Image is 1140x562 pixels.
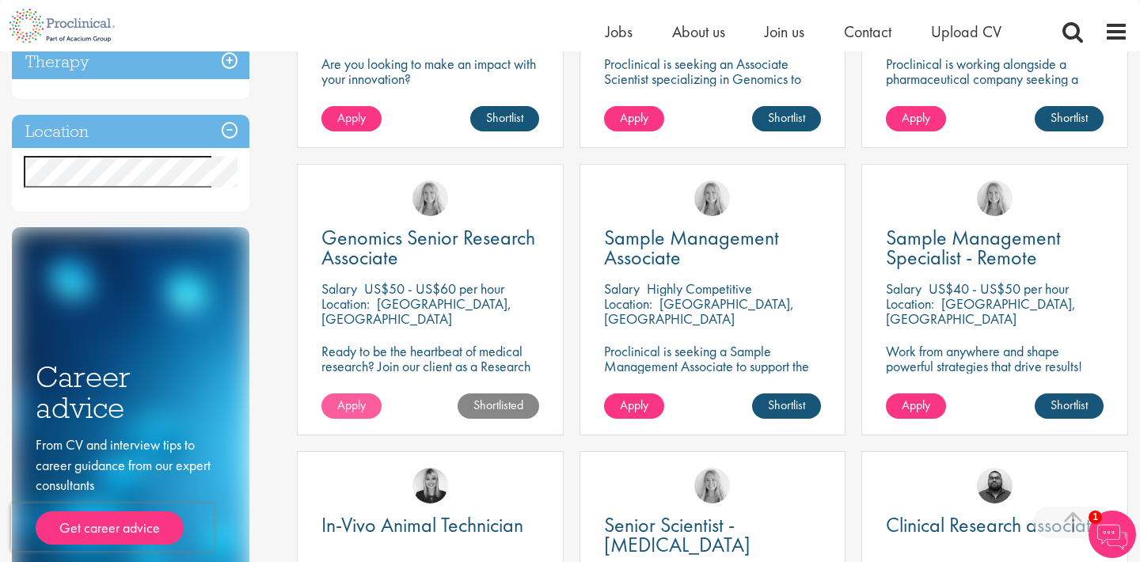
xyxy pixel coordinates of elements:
[337,109,366,126] span: Apply
[694,180,730,216] img: Shannon Briggs
[321,224,535,271] span: Genomics Senior Research Associate
[752,106,821,131] a: Shortlist
[977,180,1013,216] img: Shannon Briggs
[364,279,504,298] p: US$50 - US$60 per hour
[620,397,648,413] span: Apply
[647,279,752,298] p: Highly Competitive
[604,106,664,131] a: Apply
[458,393,539,419] a: Shortlisted
[321,228,539,268] a: Genomics Senior Research Associate
[672,21,725,42] a: About us
[620,109,648,126] span: Apply
[886,224,1061,271] span: Sample Management Specialist - Remote
[321,344,539,419] p: Ready to be the heartbeat of medical research? Join our client as a Research Associate and assist...
[321,393,382,419] a: Apply
[604,279,640,298] span: Salary
[321,279,357,298] span: Salary
[1089,511,1136,558] img: Chatbot
[886,344,1104,404] p: Work from anywhere and shape powerful strategies that drive results! Enjoy the freedom of remote ...
[886,106,946,131] a: Apply
[321,515,539,535] a: In-Vivo Animal Technician
[977,468,1013,503] img: Ashley Bennett
[604,393,664,419] a: Apply
[902,109,930,126] span: Apply
[337,397,366,413] span: Apply
[412,468,448,503] img: Janelle Jones
[604,511,750,558] span: Senior Scientist - [MEDICAL_DATA]
[321,511,523,538] span: In-Vivo Animal Technician
[321,294,370,313] span: Location:
[412,180,448,216] img: Shannon Briggs
[604,294,794,328] p: [GEOGRAPHIC_DATA], [GEOGRAPHIC_DATA]
[470,106,539,131] a: Shortlist
[12,45,249,79] h3: Therapy
[604,515,822,555] a: Senior Scientist - [MEDICAL_DATA]
[604,228,822,268] a: Sample Management Associate
[321,294,511,328] p: [GEOGRAPHIC_DATA], [GEOGRAPHIC_DATA]
[886,228,1104,268] a: Sample Management Specialist - Remote
[886,294,934,313] span: Location:
[765,21,804,42] a: Join us
[886,511,1101,538] span: Clinical Research associate
[36,435,226,545] div: From CV and interview tips to career guidance from our expert consultants
[886,393,946,419] a: Apply
[931,21,1001,42] a: Upload CV
[11,503,214,551] iframe: reCAPTCHA
[886,279,921,298] span: Salary
[1035,393,1104,419] a: Shortlist
[604,56,822,131] p: Proclinical is seeking an Associate Scientist specializing in Genomics to join a dynamic team in ...
[12,115,249,149] h3: Location
[604,294,652,313] span: Location:
[886,56,1104,116] p: Proclinical is working alongside a pharmaceutical company seeking a Process Analyst to join their...
[886,515,1104,535] a: Clinical Research associate
[929,279,1069,298] p: US$40 - US$50 per hour
[606,21,633,42] a: Jobs
[694,468,730,503] img: Shannon Briggs
[1089,511,1102,524] span: 1
[844,21,891,42] a: Contact
[604,344,822,419] p: Proclinical is seeking a Sample Management Associate to support the efficient handling, organizat...
[321,106,382,131] a: Apply
[886,294,1076,328] p: [GEOGRAPHIC_DATA], [GEOGRAPHIC_DATA]
[902,397,930,413] span: Apply
[752,393,821,419] a: Shortlist
[36,362,226,423] h3: Career advice
[604,224,779,271] span: Sample Management Associate
[321,56,539,86] p: Are you looking to make an impact with your innovation?
[1035,106,1104,131] a: Shortlist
